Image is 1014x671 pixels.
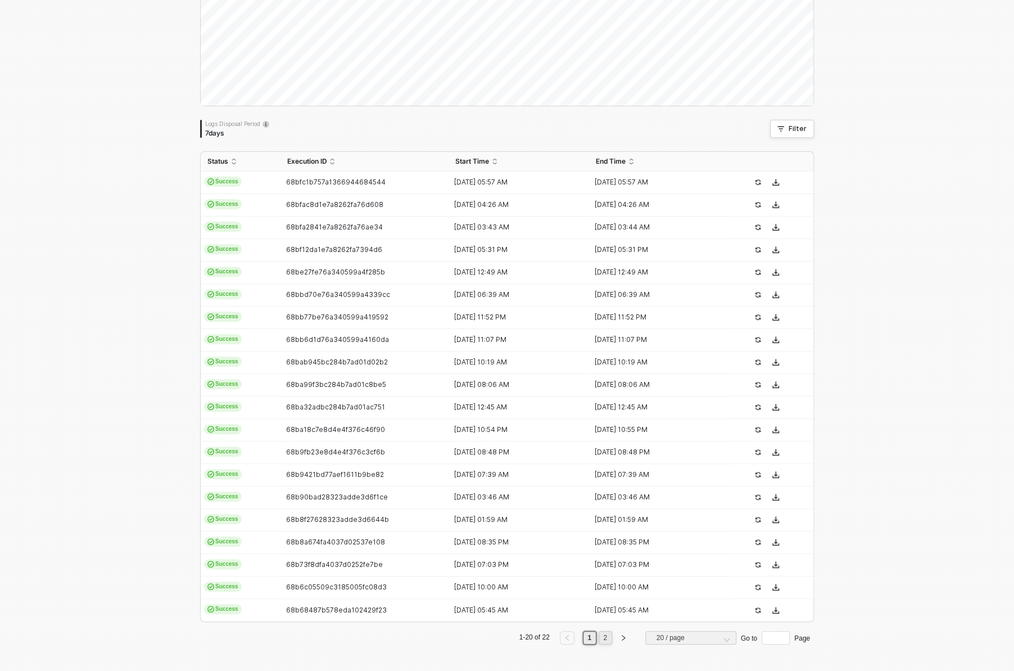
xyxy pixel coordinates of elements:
input: Page [762,631,790,645]
div: [DATE] 07:03 PM [449,560,580,569]
div: [DATE] 03:46 AM [589,493,721,502]
span: icon-download [772,516,779,523]
span: icon-cards [207,223,214,230]
div: [DATE] 05:57 AM [449,178,580,187]
span: Status [207,157,228,166]
span: Execution ID [287,157,327,166]
span: icon-success-page [754,381,761,388]
span: Success [204,514,242,524]
div: [DATE] 08:06 AM [589,380,721,389]
div: 7 days [205,129,269,138]
div: [DATE] 11:52 PM [449,313,580,322]
div: [DATE] 10:55 PM [589,425,721,434]
div: [DATE] 11:07 PM [589,335,721,344]
span: icon-download [772,607,779,614]
span: Success [204,582,242,592]
span: icon-success-page [754,224,761,231]
span: icon-success-page [754,246,761,253]
div: [DATE] 10:00 AM [449,583,580,592]
span: icon-cards [207,583,214,590]
div: [DATE] 07:39 AM [449,470,580,479]
span: 68b9fb23e8d4e4f376c3cf6b [286,448,384,456]
div: [DATE] 05:45 AM [449,606,580,615]
div: [DATE] 06:39 AM [449,290,580,299]
span: icon-download [772,584,779,591]
div: [DATE] 08:48 PM [449,448,580,457]
span: icon-download [772,494,779,501]
span: 68ba32adbc284b7ad01ac751 [286,403,384,411]
span: icon-cards [207,246,214,253]
span: Success [204,537,242,547]
span: icon-success-page [754,359,761,366]
span: Success [204,424,242,434]
span: 68bf12da1e7a8262fa7394d6 [286,245,382,254]
li: Previous Page [558,631,576,645]
span: icon-success-page [754,607,761,614]
span: 68b8a674fa4037d02537e108 [286,538,384,546]
span: 68be27fe76a340599a4f285b [286,268,384,276]
span: Success [204,177,242,187]
span: icon-cards [207,336,214,343]
div: [DATE] 03:46 AM [449,493,580,502]
span: icon-success-page [754,201,761,208]
span: icon-cards [207,178,214,185]
a: 2 [600,632,610,644]
span: Success [204,604,242,614]
span: Success [204,469,242,479]
div: Filter [789,124,807,133]
span: 68ba18c7e8d4e4f376c46f90 [286,425,384,434]
span: icon-cards [207,201,214,208]
button: right [616,631,631,645]
span: icon-download [772,359,779,366]
span: 68bfc1b757a1366944684544 [286,178,385,186]
span: Success [204,492,242,502]
span: icon-success-page [754,584,761,591]
div: [DATE] 12:49 AM [449,268,580,277]
span: icon-download [772,381,779,388]
div: [DATE] 11:52 PM [589,313,721,322]
span: icon-success-page [754,494,761,501]
span: Start Time [455,157,489,166]
span: icon-download [772,471,779,478]
span: icon-success-page [754,516,761,523]
span: Success [204,222,242,232]
span: Success [204,289,242,299]
span: icon-success-page [754,291,761,298]
div: [DATE] 12:45 AM [449,403,580,412]
span: icon-download [772,269,779,276]
div: [DATE] 07:03 PM [589,560,721,569]
div: [DATE] 07:39 AM [589,470,721,479]
span: Success [204,559,242,569]
div: [DATE] 08:06 AM [449,380,580,389]
span: icon-cards [207,403,214,410]
span: icon-download [772,224,779,231]
div: [DATE] 01:59 AM [449,515,580,524]
div: [DATE] 08:35 PM [589,538,721,547]
li: Next Page [614,631,632,645]
div: Page Size [645,631,736,649]
span: icon-success-page [754,404,761,411]
span: 68b73f8dfa4037d0252fe7be [286,560,382,569]
span: icon-success-page [754,539,761,546]
span: 68bbd70e76a340599a4339cc [286,290,390,299]
th: End Time [589,152,730,172]
div: [DATE] 10:19 AM [589,358,721,367]
input: Page Size [652,632,730,644]
span: Success [204,379,242,389]
span: icon-cards [207,291,214,298]
li: 1-20 of 22 [518,631,551,645]
span: icon-download [772,404,779,411]
span: 68b90bad28323adde3d6f1ce [286,493,387,501]
th: Status [201,152,280,172]
span: icon-success-page [754,449,761,456]
div: [DATE] 10:19 AM [449,358,580,367]
div: [DATE] 04:26 AM [449,200,580,209]
span: Success [204,267,242,277]
span: icon-cards [207,313,214,320]
span: 68b8f27628323adde3d6644b [286,515,388,524]
span: icon-cards [207,426,214,433]
li: 1 [583,631,596,645]
span: Success [204,357,242,367]
span: right [620,634,627,641]
li: 2 [599,631,612,645]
